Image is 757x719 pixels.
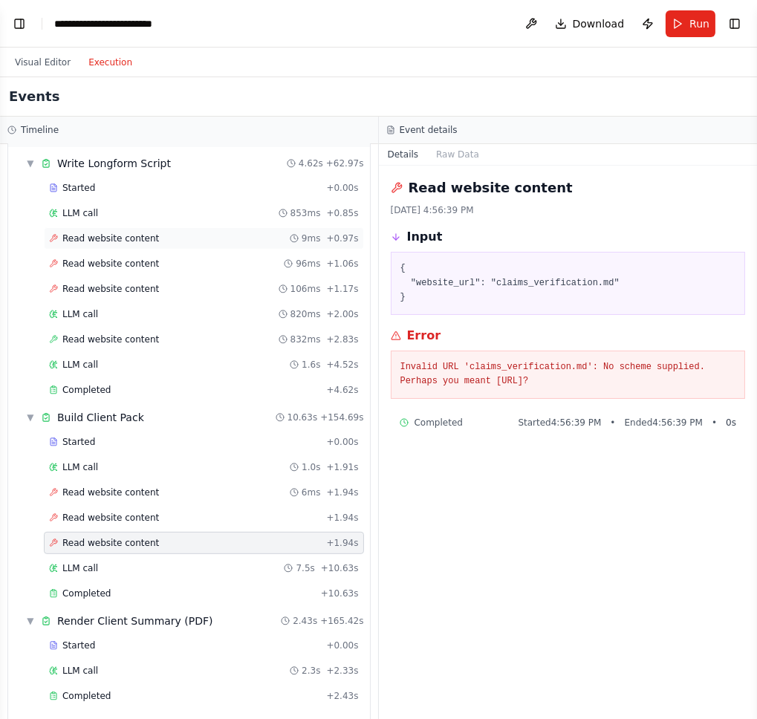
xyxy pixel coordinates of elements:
span: 10.63s [287,411,318,423]
span: • [610,417,615,429]
span: + 1.06s [326,258,358,270]
span: Completed [62,384,111,396]
span: 4.62s [299,157,323,169]
span: 1.0s [302,461,320,473]
span: + 0.00s [326,436,358,448]
span: Read website content [62,283,159,295]
nav: breadcrumb [54,16,181,31]
span: + 0.85s [326,207,358,219]
button: Details [379,144,428,165]
span: 0 s [726,417,736,429]
div: Write Longform Script [57,156,171,171]
span: + 0.00s [326,640,358,651]
span: + 154.69s [320,411,363,423]
span: 2.3s [302,665,320,677]
span: LLM call [62,461,98,473]
span: + 2.33s [326,665,358,677]
span: LLM call [62,359,98,371]
h2: Read website content [409,178,573,198]
span: 853ms [290,207,321,219]
button: Show right sidebar [724,13,745,34]
span: ▼ [26,615,35,627]
span: LLM call [62,207,98,219]
button: Download [549,10,631,37]
span: 106ms [290,283,321,295]
span: 820ms [290,308,321,320]
span: + 1.17s [326,283,358,295]
span: Run [689,16,709,31]
span: Read website content [62,537,159,549]
button: Show left sidebar [9,13,30,34]
button: Run [666,10,715,37]
span: Started [62,436,95,448]
span: ▼ [26,157,35,169]
span: Read website content [62,512,159,524]
button: Raw Data [427,144,488,165]
span: Started 4:56:39 PM [518,417,601,429]
h3: Event details [400,124,458,136]
span: + 0.97s [326,232,358,244]
span: + 1.91s [326,461,358,473]
span: + 10.63s [321,562,359,574]
span: + 2.43s [326,690,358,702]
span: 1.6s [302,359,320,371]
span: ▼ [26,411,35,423]
span: Completed [62,690,111,702]
h3: Timeline [21,124,59,136]
span: Completed [62,588,111,599]
h3: Input [407,228,443,246]
span: + 10.63s [321,588,359,599]
h2: Events [9,86,59,107]
span: • [712,417,717,429]
span: 9ms [302,232,321,244]
span: Started [62,640,95,651]
span: + 1.94s [326,512,358,524]
span: + 1.94s [326,537,358,549]
span: Ended 4:56:39 PM [625,417,703,429]
span: + 2.00s [326,308,358,320]
div: Build Client Pack [57,410,144,425]
span: LLM call [62,308,98,320]
span: 96ms [296,258,320,270]
button: Execution [79,53,141,71]
span: Read website content [62,232,159,244]
span: + 165.42s [320,615,363,627]
span: 2.43s [293,615,317,627]
span: + 4.62s [326,384,358,396]
span: 832ms [290,334,321,345]
span: + 2.83s [326,334,358,345]
span: Completed [415,417,463,429]
span: Read website content [62,334,159,345]
span: Read website content [62,258,159,270]
pre: { "website_url": "claims_verification.md" } [400,261,736,305]
span: Started [62,182,95,194]
button: Visual Editor [6,53,79,71]
span: + 1.94s [326,487,358,498]
span: + 4.52s [326,359,358,371]
span: 6ms [302,487,321,498]
span: Download [573,16,625,31]
h3: Error [407,327,441,345]
span: + 62.97s [326,157,364,169]
div: [DATE] 4:56:39 PM [391,204,746,216]
div: Render Client Summary (PDF) [57,614,213,628]
span: LLM call [62,665,98,677]
pre: Invalid URL 'claims_verification.md': No scheme supplied. Perhaps you meant [URL]? [400,360,736,389]
span: Read website content [62,487,159,498]
span: LLM call [62,562,98,574]
span: + 0.00s [326,182,358,194]
span: 7.5s [296,562,314,574]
